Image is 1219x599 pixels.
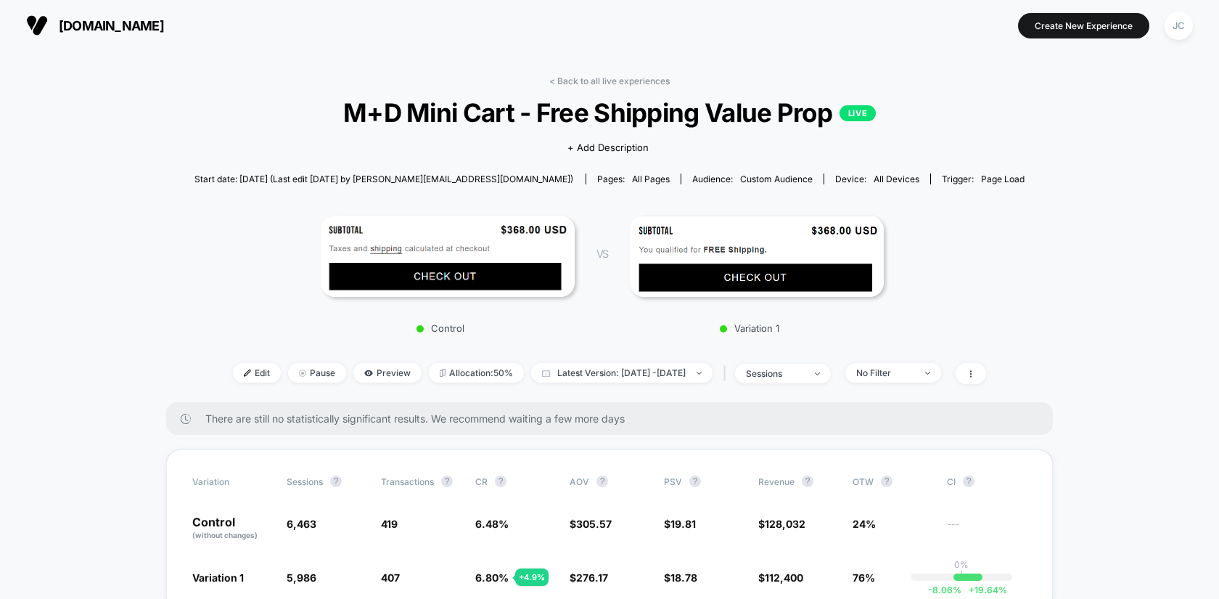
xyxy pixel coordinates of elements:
span: 76% [853,571,875,584]
button: ? [802,476,813,487]
span: all pages [632,174,670,184]
img: end [299,370,306,377]
span: AOV [570,476,589,487]
span: Pause [288,363,346,383]
span: 18.78 [670,571,697,584]
span: $ [570,571,608,584]
img: Control main [321,216,575,298]
span: CI [947,476,1027,487]
span: Edit [233,363,281,383]
p: | [960,570,963,581]
button: JC [1160,11,1197,41]
div: Pages: [597,174,670,184]
img: end [815,372,820,375]
span: 6.80 % [475,571,509,584]
span: Latest Version: [DATE] - [DATE] [531,363,713,383]
span: M+D Mini Cart - Free Shipping Value Prop [236,97,983,128]
span: --- [947,520,1027,541]
div: sessions [746,368,804,379]
div: JC [1165,12,1193,40]
button: ? [963,476,974,487]
span: Start date: [DATE] (Last edit [DATE] by [PERSON_NAME][EMAIL_ADDRESS][DOMAIN_NAME]) [194,174,573,184]
img: end [697,372,702,375]
span: Preview [353,363,422,383]
span: + Add Description [567,141,649,155]
div: Audience: [692,174,813,184]
span: (without changes) [192,531,258,539]
button: ? [330,476,342,487]
span: There are still no statistically significant results. We recommend waiting a few more days [205,412,1024,425]
span: VS [596,248,608,260]
span: Variation [192,476,272,487]
img: rebalance [440,369,446,377]
div: No Filter [856,367,914,378]
span: 407 [381,571,400,584]
span: 6,463 [287,518,316,530]
span: Page Load [981,174,1025,184]
span: | [720,363,735,384]
span: Transactions [381,476,434,487]
button: ? [596,476,608,487]
img: edit [244,370,251,377]
p: 0% [954,559,969,570]
a: < Back to all live experiences [549,76,670,86]
span: 19.81 [670,518,696,530]
span: CR [475,476,488,487]
p: Control [192,516,272,541]
span: $ [664,518,696,530]
span: OTW [853,476,932,487]
div: Trigger: [942,174,1025,184]
img: Visually logo [26,15,48,36]
button: ? [441,476,453,487]
span: $ [758,571,803,584]
span: 276.17 [576,571,608,584]
span: -8.06 % [928,584,961,595]
span: 19.64 % [961,584,1007,595]
span: PSV [664,476,682,487]
span: $ [664,571,697,584]
div: + 4.9 % [515,569,549,586]
span: $ [758,518,805,530]
span: 6.48 % [475,518,509,530]
span: Custom Audience [740,174,813,184]
img: Variation 1 main [630,216,884,297]
span: 305.57 [576,518,612,530]
span: all devices [874,174,919,184]
span: Sessions [287,476,323,487]
span: 5,986 [287,571,316,584]
span: 419 [381,518,398,530]
span: Revenue [758,476,795,487]
span: 112,400 [765,571,803,584]
span: $ [570,518,612,530]
img: calendar [542,370,550,377]
span: 128,032 [765,518,805,530]
span: 24% [853,518,876,530]
span: Device: [824,174,930,184]
p: LIVE [840,105,876,121]
span: Allocation: 50% [429,363,524,383]
img: end [925,372,930,375]
button: ? [881,476,892,487]
button: Create New Experience [1018,13,1149,38]
button: ? [689,476,701,487]
button: ? [495,476,506,487]
p: Control [313,322,567,334]
p: Variation 1 [623,322,877,334]
span: [DOMAIN_NAME] [59,18,164,33]
span: + [969,584,974,595]
span: Variation 1 [192,571,244,584]
button: [DOMAIN_NAME] [22,14,168,37]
